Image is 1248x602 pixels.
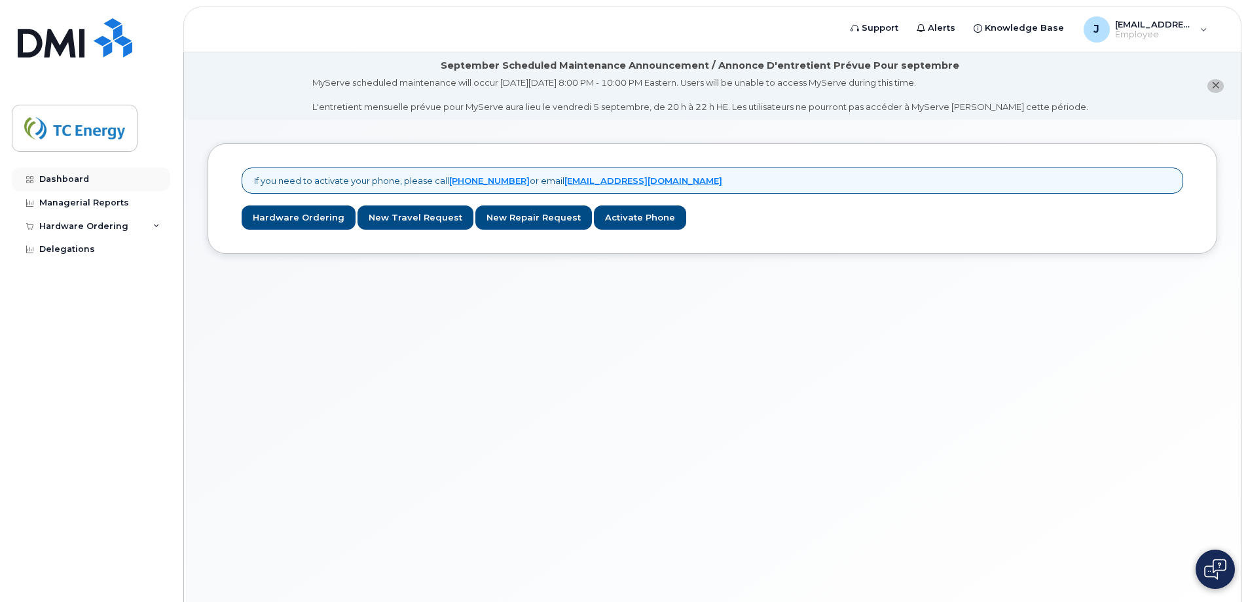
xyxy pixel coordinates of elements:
[475,205,592,230] a: New Repair Request
[254,175,722,187] p: If you need to activate your phone, please call or email
[449,175,530,186] a: [PHONE_NUMBER]
[1204,559,1226,580] img: Open chat
[312,77,1088,113] div: MyServe scheduled maintenance will occur [DATE][DATE] 8:00 PM - 10:00 PM Eastern. Users will be u...
[242,205,356,230] a: Hardware Ordering
[1207,79,1224,93] button: close notification
[564,175,722,186] a: [EMAIL_ADDRESS][DOMAIN_NAME]
[358,205,473,230] a: New Travel Request
[441,59,959,73] div: September Scheduled Maintenance Announcement / Annonce D'entretient Prévue Pour septembre
[594,205,686,230] a: Activate Phone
